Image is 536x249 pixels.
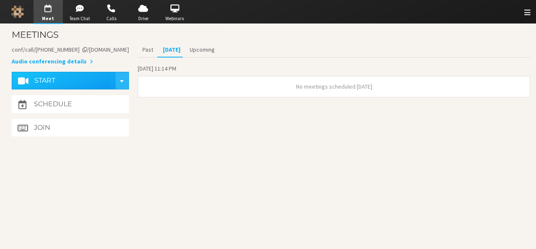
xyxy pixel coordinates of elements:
button: Start [18,72,110,89]
span: Calls [97,15,126,22]
h4: Schedule [34,101,72,107]
button: Copy my meeting room linkCopy my meeting room link [12,45,129,54]
span: Drive [129,15,158,22]
h3: Meetings [12,30,530,39]
span: No meetings scheduled [DATE] [296,83,372,90]
h4: Start [34,77,55,84]
button: Audio conferencing details [12,57,93,66]
h4: Join [34,124,50,131]
span: Webinars [160,15,189,22]
span: Team Chat [65,15,94,22]
button: Upcoming [185,42,219,57]
img: Iotum [11,5,24,18]
button: Schedule [12,95,129,113]
div: Start conference options [117,75,126,87]
span: Meet [33,15,63,22]
button: Past [138,42,158,57]
span: Copy my meeting room link [12,46,129,53]
button: Join [12,119,129,136]
button: [DATE] [158,42,185,57]
section: Today's Meetings [138,63,530,103]
span: [DATE] 11:14 PM [138,65,176,72]
section: Account details [12,45,129,66]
